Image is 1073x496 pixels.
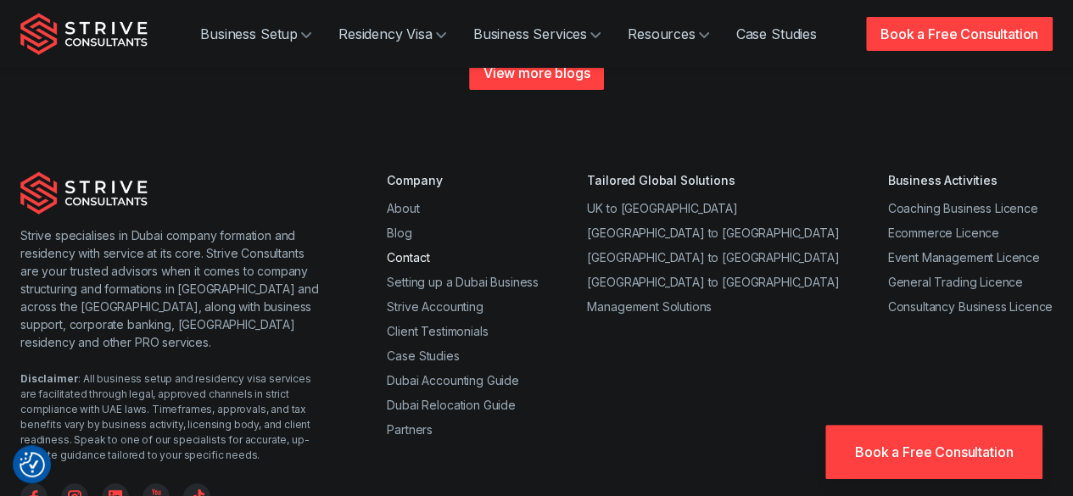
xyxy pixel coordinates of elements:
a: Setting up a Dubai Business [387,275,539,289]
a: [GEOGRAPHIC_DATA] to [GEOGRAPHIC_DATA] [587,250,839,265]
a: Client Testimonials [387,324,488,338]
div: Company [387,171,539,189]
a: Management Solutions [587,299,712,314]
a: Case Studies [387,348,459,363]
button: Consent Preferences [20,452,45,477]
a: Book a Free Consultation [866,17,1053,51]
a: Dubai Relocation Guide [387,398,515,412]
a: Business Setup [187,17,325,51]
a: [GEOGRAPHIC_DATA] to [GEOGRAPHIC_DATA] [587,275,839,289]
strong: Disclaimer [20,372,78,385]
a: General Trading Licence [887,275,1022,289]
img: Strive Consultants [20,13,148,55]
a: Blog [387,226,411,240]
img: Revisit consent button [20,452,45,477]
a: Business Services [460,17,614,51]
a: [GEOGRAPHIC_DATA] to [GEOGRAPHIC_DATA] [587,226,839,240]
a: Consultancy Business Licence [887,299,1053,314]
a: Contact [387,250,429,265]
a: Coaching Business Licence [887,201,1037,215]
a: UK to [GEOGRAPHIC_DATA] [587,201,737,215]
a: Residency Visa [325,17,460,51]
a: Event Management Licence [887,250,1039,265]
a: About [387,201,419,215]
a: Partners [387,422,433,437]
p: Strive specialises in Dubai company formation and residency with service at its core. Strive Cons... [20,226,319,351]
a: Dubai Accounting Guide [387,373,518,387]
div: : All business setup and residency visa services are facilitated through legal, approved channels... [20,371,319,463]
img: Strive Consultants [20,171,148,214]
a: Resources [614,17,723,51]
a: Ecommerce Licence [887,226,998,240]
a: Strive Accounting [387,299,483,314]
a: Book a Free Consultation [825,425,1042,479]
div: Tailored Global Solutions [587,171,839,189]
div: Business Activities [887,171,1053,189]
a: Case Studies [723,17,830,51]
a: View more blogs [469,56,605,90]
